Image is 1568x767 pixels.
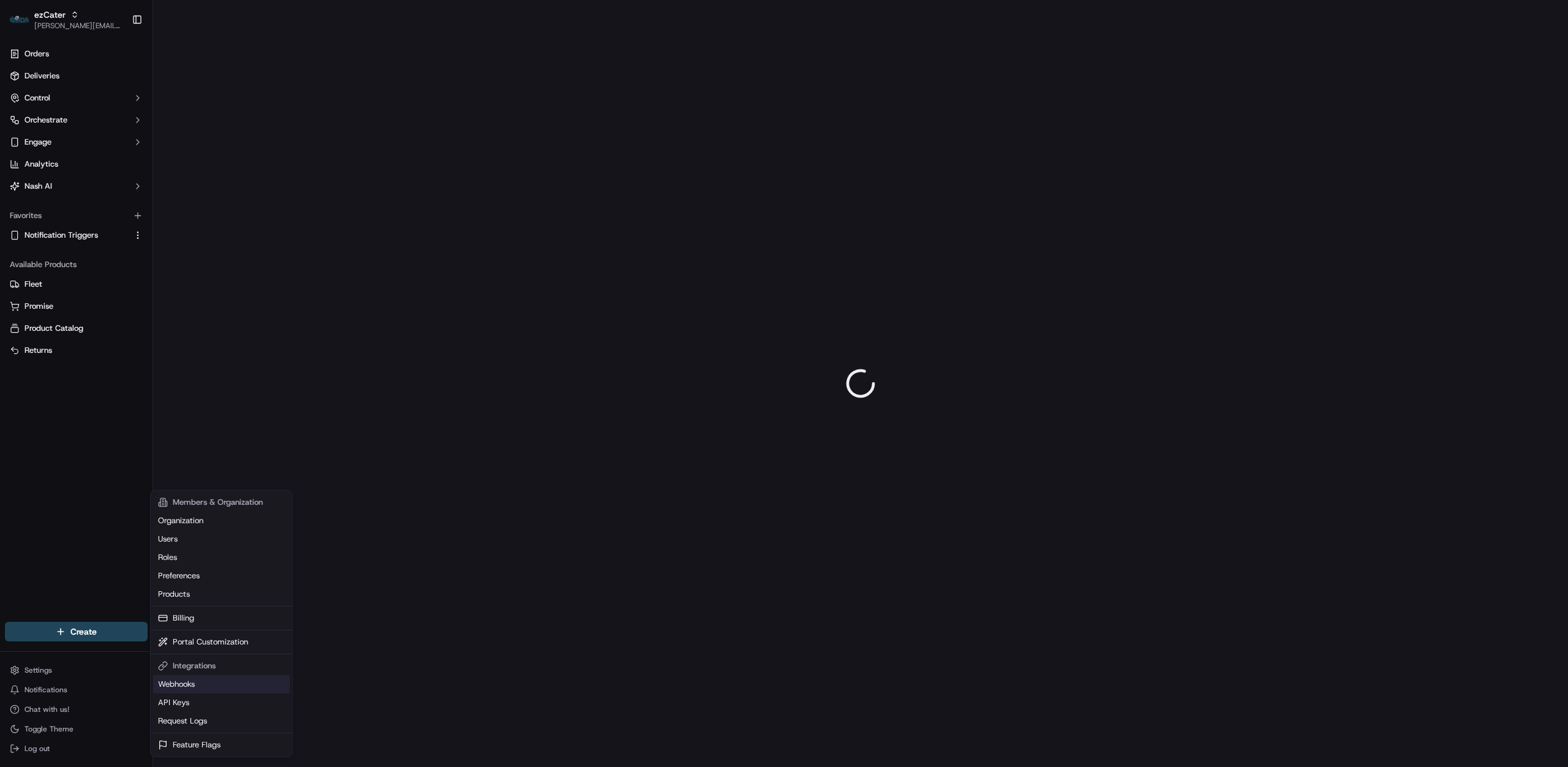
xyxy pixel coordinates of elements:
[153,530,290,548] a: Users
[24,665,52,675] span: Settings
[153,609,290,627] a: Billing
[153,657,290,675] div: Integrations
[86,207,148,217] a: Powered byPylon
[24,230,98,241] span: Notification Triggers
[24,48,49,59] span: Orders
[12,179,22,189] div: 📗
[24,345,52,356] span: Returns
[24,137,51,148] span: Engage
[116,178,197,190] span: API Documentation
[24,159,58,170] span: Analytics
[24,279,42,290] span: Fleet
[34,9,66,21] span: ezCater
[70,625,97,638] span: Create
[153,512,290,530] a: Organization
[99,173,202,195] a: 💻API Documentation
[153,548,290,567] a: Roles
[122,208,148,217] span: Pylon
[153,633,290,651] a: Portal Customization
[24,323,83,334] span: Product Catalog
[42,129,155,139] div: We're available if you need us!
[12,117,34,139] img: 1736555255976-a54dd68f-1ca7-489b-9aae-adbdc363a1c4
[24,115,67,126] span: Orchestrate
[153,712,290,730] a: Request Logs
[10,16,29,24] img: ezCater
[24,181,52,192] span: Nash AI
[24,178,94,190] span: Knowledge Base
[153,493,290,512] div: Members & Organization
[5,255,148,274] div: Available Products
[34,21,122,31] span: [PERSON_NAME][EMAIL_ADDRESS][DOMAIN_NAME]
[7,173,99,195] a: 📗Knowledge Base
[24,724,73,734] span: Toggle Theme
[12,12,37,37] img: Nash
[24,685,67,695] span: Notifications
[24,70,59,81] span: Deliveries
[24,705,69,714] span: Chat with us!
[5,206,148,225] div: Favorites
[24,744,50,754] span: Log out
[12,49,223,69] p: Welcome 👋
[208,121,223,135] button: Start new chat
[104,179,113,189] div: 💻
[42,117,201,129] div: Start new chat
[153,567,290,585] a: Preferences
[32,79,221,92] input: Got a question? Start typing here...
[153,736,290,754] a: Feature Flags
[24,301,53,312] span: Promise
[153,693,290,712] a: API Keys
[153,675,290,693] a: Webhooks
[153,585,290,603] a: Products
[24,93,50,104] span: Control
